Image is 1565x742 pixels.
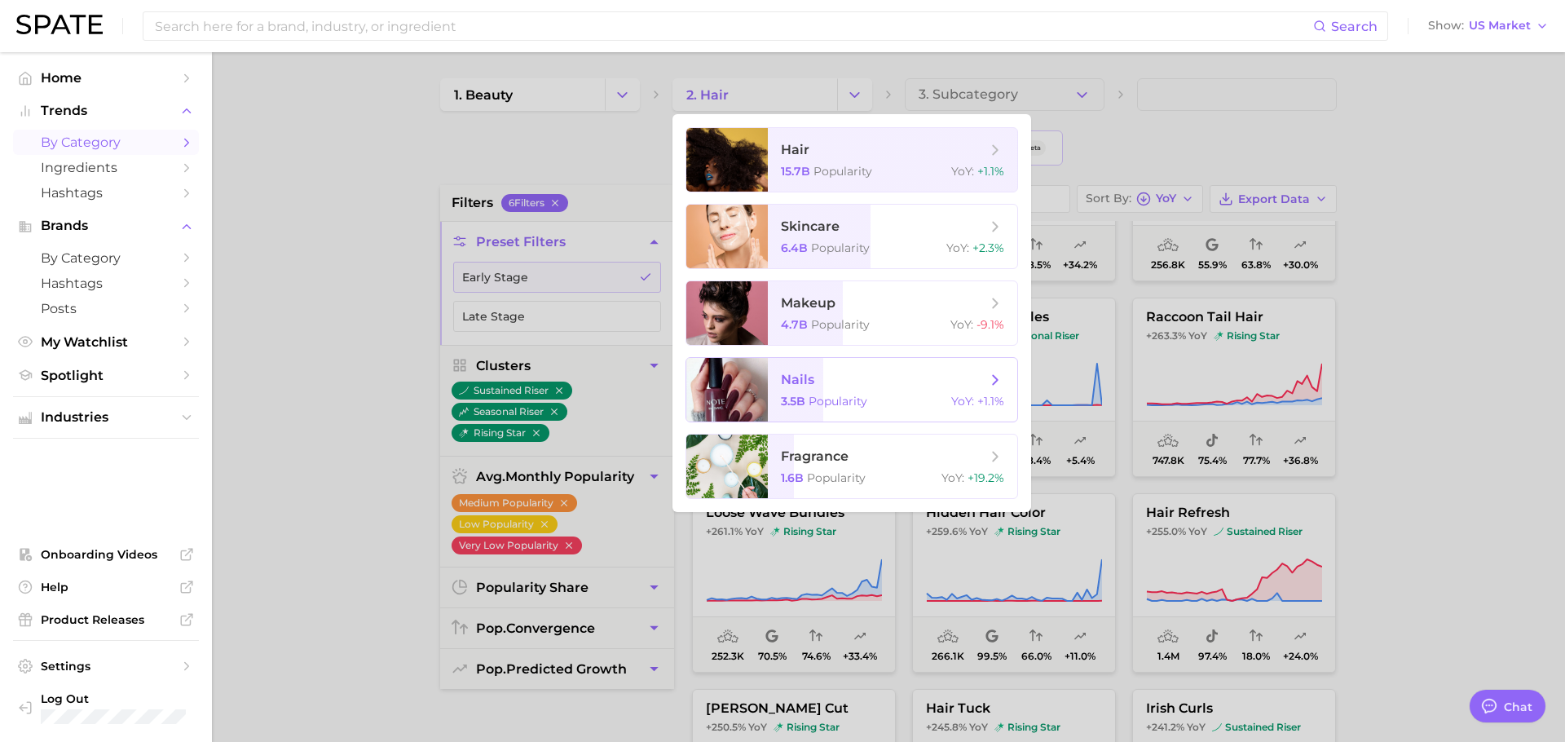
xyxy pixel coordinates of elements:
[41,547,171,562] span: Onboarding Videos
[951,164,974,179] span: YoY :
[968,470,1004,485] span: +19.2%
[41,185,171,201] span: Hashtags
[13,296,199,321] a: Posts
[41,334,171,350] span: My Watchlist
[781,142,809,157] span: hair
[977,394,1004,409] span: +1.1%
[13,363,199,388] a: Spotlight
[811,317,870,332] span: Popularity
[13,65,199,91] a: Home
[13,245,199,271] a: by Category
[781,219,840,234] span: skincare
[1424,15,1553,37] button: ShowUS Market
[781,295,835,311] span: makeup
[13,130,199,155] a: by Category
[16,15,103,34] img: SPATE
[672,114,1031,512] ul: Change Category
[13,607,199,632] a: Product Releases
[972,241,1004,255] span: +2.3%
[13,542,199,567] a: Onboarding Videos
[1469,21,1531,30] span: US Market
[781,470,804,485] span: 1.6b
[941,470,964,485] span: YoY :
[41,70,171,86] span: Home
[807,470,866,485] span: Popularity
[13,575,199,599] a: Help
[813,164,872,179] span: Popularity
[41,368,171,383] span: Spotlight
[781,372,814,387] span: nails
[781,241,808,255] span: 6.4b
[153,12,1313,40] input: Search here for a brand, industry, or ingredient
[13,329,199,355] a: My Watchlist
[13,155,199,180] a: Ingredients
[781,448,849,464] span: fragrance
[977,164,1004,179] span: +1.1%
[951,394,974,409] span: YoY :
[781,317,808,332] span: 4.7b
[976,317,1004,332] span: -9.1%
[41,104,171,118] span: Trends
[13,687,199,729] a: Log out. Currently logged in with e-mail marissa.callender@digitas.com.
[13,180,199,205] a: Hashtags
[13,405,199,430] button: Industries
[13,214,199,238] button: Brands
[41,691,218,706] span: Log Out
[41,659,171,674] span: Settings
[41,276,171,291] span: Hashtags
[13,271,199,296] a: Hashtags
[1331,19,1378,34] span: Search
[41,301,171,316] span: Posts
[41,160,171,175] span: Ingredients
[781,164,810,179] span: 15.7b
[41,410,171,425] span: Industries
[41,612,171,627] span: Product Releases
[950,317,973,332] span: YoY :
[41,250,171,266] span: by Category
[13,99,199,123] button: Trends
[781,394,805,409] span: 3.5b
[811,241,870,255] span: Popularity
[41,580,171,594] span: Help
[41,219,171,233] span: Brands
[41,135,171,150] span: by Category
[1428,21,1464,30] span: Show
[946,241,969,255] span: YoY :
[13,654,199,678] a: Settings
[809,394,867,409] span: Popularity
